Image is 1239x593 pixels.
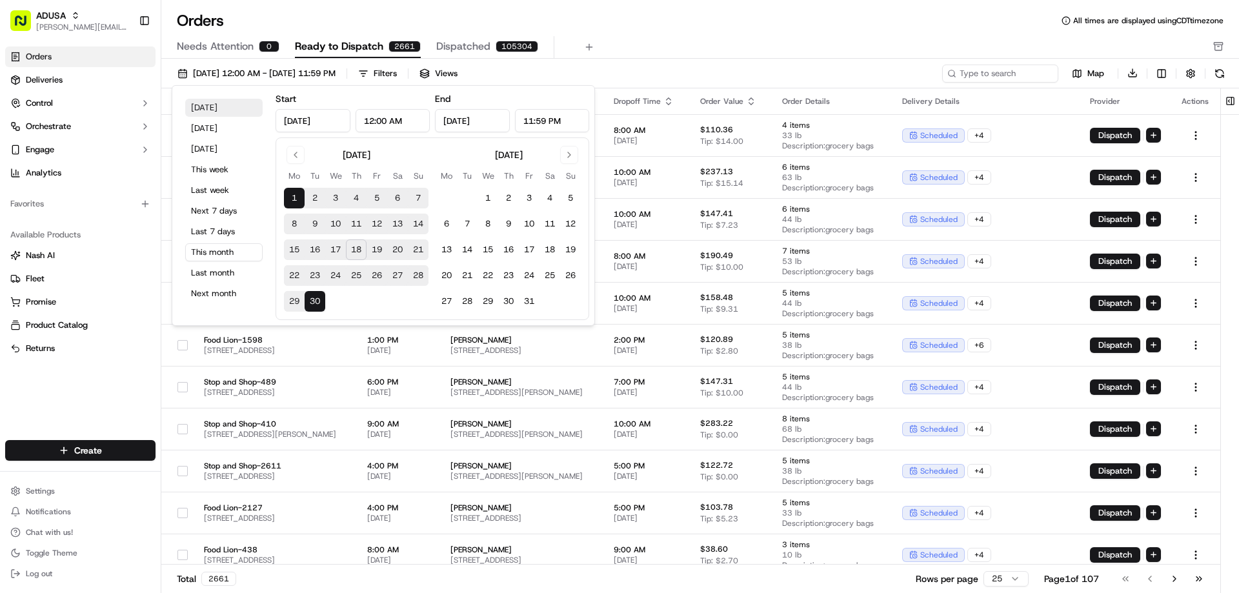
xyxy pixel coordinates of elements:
[367,345,429,356] span: [DATE]
[5,46,156,67] a: Orders
[276,109,350,132] input: Date
[387,239,408,260] button: 20
[496,41,538,52] div: 105304
[560,188,581,208] button: 5
[614,177,680,188] span: [DATE]
[5,523,156,541] button: Chat with us!
[5,245,156,266] button: Nash AI
[295,39,383,54] span: Ready to Dispatch
[614,303,680,314] span: [DATE]
[700,460,733,470] span: $122.72
[782,214,881,225] span: 44 lb
[26,568,52,579] span: Log out
[1090,463,1140,479] button: Dispatch
[782,162,881,172] span: 6 items
[519,239,539,260] button: 17
[450,419,593,429] span: [PERSON_NAME]
[700,376,733,387] span: $147.31
[700,178,743,188] span: Tip: $15.14
[614,167,680,177] span: 10:00 AM
[325,169,346,183] th: Wednesday
[10,273,150,285] a: Fleet
[498,188,519,208] button: 2
[74,444,102,457] span: Create
[436,214,457,234] button: 6
[1073,15,1224,26] span: All times are displayed using CDT timezone
[457,214,478,234] button: 7
[782,266,881,277] span: Description: grocery bags
[700,334,733,345] span: $120.89
[5,315,156,336] button: Product Catalog
[700,208,733,219] span: $147.41
[343,148,370,161] div: [DATE]
[614,419,680,429] span: 10:00 AM
[26,288,99,301] span: Knowledge Base
[408,188,428,208] button: 7
[193,68,336,79] span: [DATE] 12:00 AM - [DATE] 11:59 PM
[13,168,86,178] div: Past conversations
[367,419,429,429] span: 9:00 AM
[782,414,881,424] span: 8 items
[13,223,34,243] img: Stewart Logan
[107,200,112,210] span: •
[614,293,680,303] span: 10:00 AM
[700,250,733,261] span: $190.49
[325,214,346,234] button: 10
[614,377,680,387] span: 7:00 PM
[325,188,346,208] button: 3
[346,239,367,260] button: 18
[920,256,958,266] span: scheduled
[614,387,680,397] span: [DATE]
[40,235,105,245] span: [PERSON_NAME]
[104,283,212,307] a: 💻API Documentation
[5,163,156,183] a: Analytics
[967,338,991,352] div: + 6
[539,169,560,183] th: Saturday
[5,268,156,289] button: Fleet
[305,239,325,260] button: 16
[700,292,733,303] span: $158.48
[902,96,1069,106] div: Delivery Details
[782,96,881,106] div: Order Details
[172,65,341,83] button: [DATE] 12:00 AM - [DATE] 11:59 PM
[435,93,450,105] label: End
[284,169,305,183] th: Monday
[284,265,305,286] button: 22
[5,440,156,461] button: Create
[1090,547,1140,563] button: Dispatch
[782,434,881,445] span: Description: grocery bags
[346,265,367,286] button: 25
[519,291,539,312] button: 31
[436,39,490,54] span: Dispatched
[259,41,279,52] div: 0
[13,123,36,146] img: 1736555255976-a54dd68f-1ca7-489b-9aae-adbdc363a1c4
[1090,421,1140,437] button: Dispatch
[782,183,881,193] span: Description: grocery bags
[782,204,881,214] span: 6 items
[5,225,156,245] div: Available Products
[457,169,478,183] th: Tuesday
[185,181,263,199] button: Last week
[374,68,397,79] div: Filters
[614,461,680,471] span: 5:00 PM
[114,200,141,210] span: [DATE]
[1090,170,1140,185] button: Dispatch
[36,9,66,22] button: ADUSA
[700,346,738,356] span: Tip: $2.80
[352,65,403,83] button: Filters
[40,200,105,210] span: [PERSON_NAME]
[185,202,263,220] button: Next 7 days
[367,377,429,387] span: 6:00 PM
[560,214,581,234] button: 12
[498,214,519,234] button: 9
[920,130,958,141] span: scheduled
[204,335,347,345] span: Food Lion-1598
[700,166,733,177] span: $237.13
[614,335,680,345] span: 2:00 PM
[26,343,55,354] span: Returns
[204,377,347,387] span: Stop and Shop-489
[1211,65,1229,83] button: Refresh
[450,387,593,397] span: [STREET_ADDRESS][PERSON_NAME]
[26,296,56,308] span: Promise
